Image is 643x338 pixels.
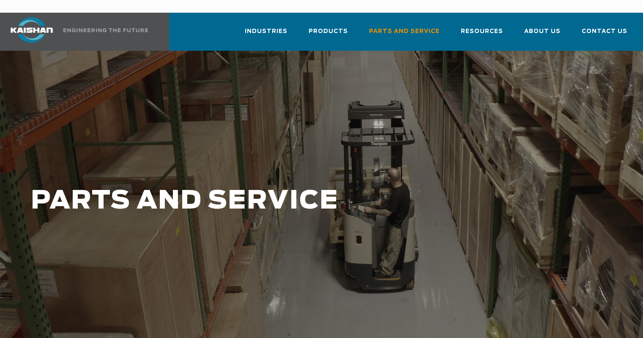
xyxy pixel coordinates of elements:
a: Parts and Service [369,20,440,49]
a: Contact Us [582,20,627,49]
h1: PARTS AND SERVICE [31,187,514,215]
span: Industries [245,27,287,36]
a: About Us [524,20,561,49]
span: About Us [524,27,561,36]
img: Engineering the future [63,28,148,32]
span: Products [309,27,348,36]
span: Resources [461,27,503,36]
a: Products [309,20,348,49]
span: Parts and Service [369,27,440,36]
span: Contact Us [582,27,627,36]
a: Resources [461,20,503,49]
a: Industries [245,20,287,49]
